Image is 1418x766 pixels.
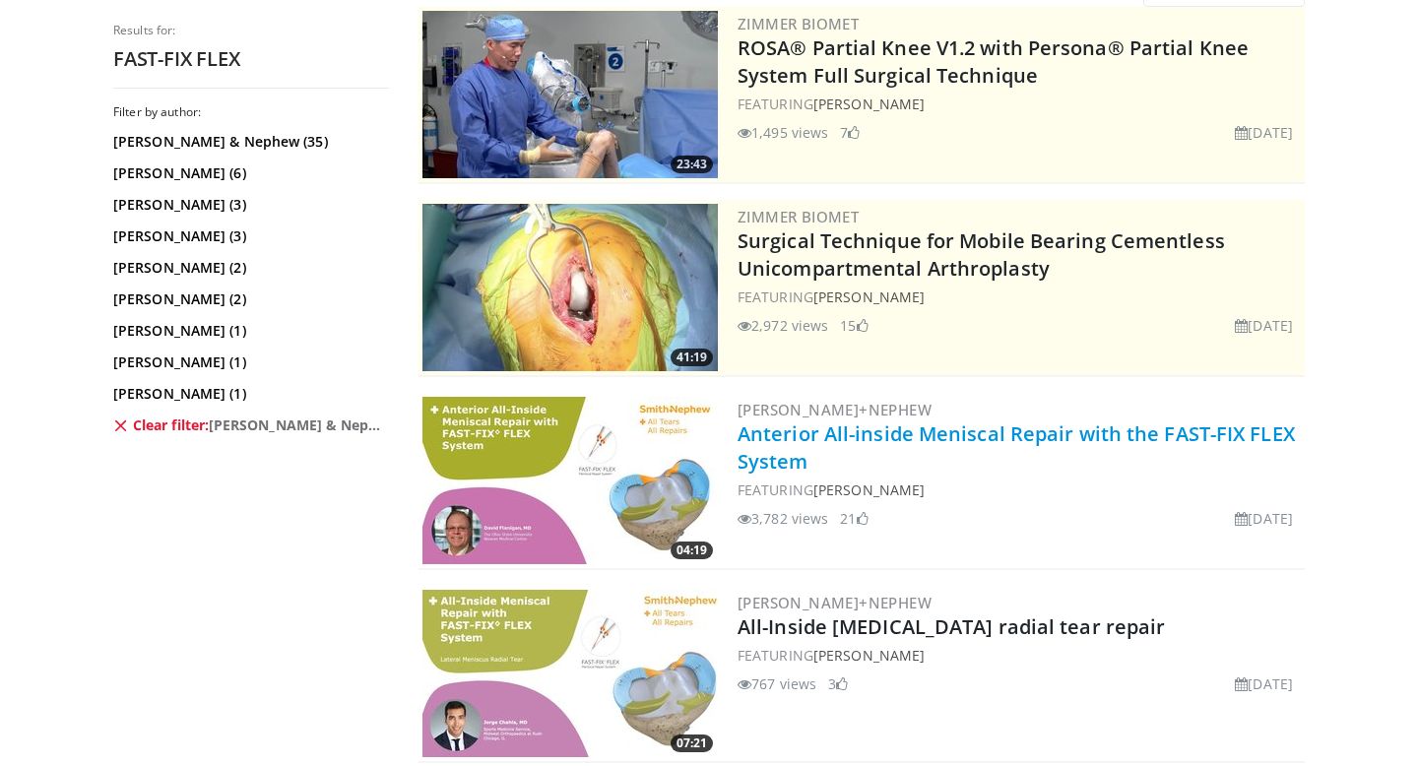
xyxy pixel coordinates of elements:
[671,156,713,173] span: 23:43
[422,590,718,757] a: 07:21
[422,397,718,564] img: e3274f7e-9552-4c8d-99cd-c2ddaee1c537.300x170_q85_crop-smart_upscale.jpg
[671,349,713,366] span: 41:19
[422,204,718,371] a: 41:19
[671,542,713,559] span: 04:19
[813,95,925,113] a: [PERSON_NAME]
[738,34,1249,89] a: ROSA® Partial Knee V1.2 with Persona® Partial Knee System Full Surgical Technique
[209,415,384,435] span: [PERSON_NAME] & Nephew
[113,195,384,215] a: [PERSON_NAME] (3)
[1235,673,1293,694] li: [DATE]
[422,11,718,178] a: 23:43
[738,94,1301,114] div: FEATURING
[113,226,384,246] a: [PERSON_NAME] (3)
[113,46,389,72] h2: FAST-FIX FLEX
[422,397,718,564] a: 04:19
[113,352,384,372] a: [PERSON_NAME] (1)
[671,734,713,752] span: 07:21
[1235,122,1293,143] li: [DATE]
[113,104,389,120] h3: Filter by author:
[840,315,868,336] li: 15
[813,646,925,665] a: [PERSON_NAME]
[1235,315,1293,336] li: [DATE]
[422,204,718,371] img: e9ed289e-2b85-4599-8337-2e2b4fe0f32a.300x170_q85_crop-smart_upscale.jpg
[113,23,389,38] p: Results for:
[840,508,868,529] li: 21
[738,207,859,226] a: Zimmer Biomet
[738,508,828,529] li: 3,782 views
[422,11,718,178] img: 99b1778f-d2b2-419a-8659-7269f4b428ba.300x170_q85_crop-smart_upscale.jpg
[738,479,1301,500] div: FEATURING
[738,593,932,612] a: [PERSON_NAME]+Nephew
[738,287,1301,307] div: FEATURING
[113,132,384,152] a: [PERSON_NAME] & Nephew (35)
[738,420,1295,475] a: Anterior All-inside Meniscal Repair with the FAST-FIX FLEX System
[840,122,860,143] li: 7
[113,384,384,404] a: [PERSON_NAME] (1)
[813,480,925,499] a: [PERSON_NAME]
[738,645,1301,666] div: FEATURING
[828,673,848,694] li: 3
[113,163,384,183] a: [PERSON_NAME] (6)
[738,613,1165,640] a: All-Inside [MEDICAL_DATA] radial tear repair
[738,673,816,694] li: 767 views
[113,258,384,278] a: [PERSON_NAME] (2)
[738,400,932,419] a: [PERSON_NAME]+Nephew
[113,289,384,309] a: [PERSON_NAME] (2)
[113,415,384,435] a: Clear filter:[PERSON_NAME] & Nephew
[738,315,828,336] li: 2,972 views
[422,590,718,757] img: c86a3304-9198-43f0-96be-d6f8d7407bb4.300x170_q85_crop-smart_upscale.jpg
[113,321,384,341] a: [PERSON_NAME] (1)
[1235,508,1293,529] li: [DATE]
[738,227,1225,282] a: Surgical Technique for Mobile Bearing Cementless Unicompartmental Arthroplasty
[813,287,925,306] a: [PERSON_NAME]
[738,14,859,33] a: Zimmer Biomet
[738,122,828,143] li: 1,495 views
